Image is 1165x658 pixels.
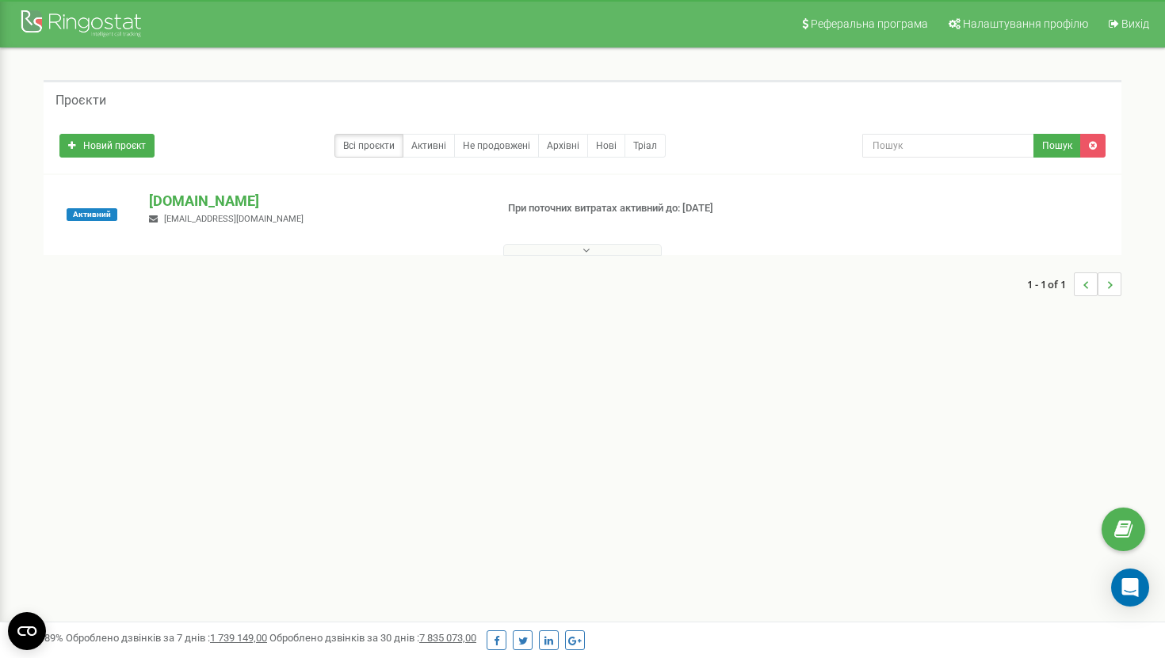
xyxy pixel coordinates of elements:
u: 7 835 073,00 [419,632,476,644]
span: Налаштування профілю [963,17,1088,30]
span: Активний [67,208,117,221]
a: Тріал [625,134,666,158]
button: Пошук [1033,134,1081,158]
a: Не продовжені [454,134,539,158]
p: При поточних витратах активний до: [DATE] [508,201,752,216]
span: Реферальна програма [811,17,928,30]
a: Активні [403,134,455,158]
button: Open CMP widget [8,612,46,650]
h5: Проєкти [55,93,106,108]
a: Новий проєкт [59,134,155,158]
p: [DOMAIN_NAME] [149,191,482,211]
a: Всі проєкти [334,134,403,158]
span: Оброблено дзвінків за 30 днів : [269,632,476,644]
span: 1 - 1 of 1 [1027,272,1074,296]
nav: ... [1027,257,1121,312]
a: Нові [587,134,625,158]
div: Open Intercom Messenger [1111,569,1149,607]
a: Архівні [538,134,588,158]
u: 1 739 149,00 [210,632,267,644]
input: Пошук [862,134,1035,158]
span: Вихід [1121,17,1149,30]
span: Оброблено дзвінків за 7 днів : [66,632,267,644]
span: [EMAIL_ADDRESS][DOMAIN_NAME] [164,214,304,224]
